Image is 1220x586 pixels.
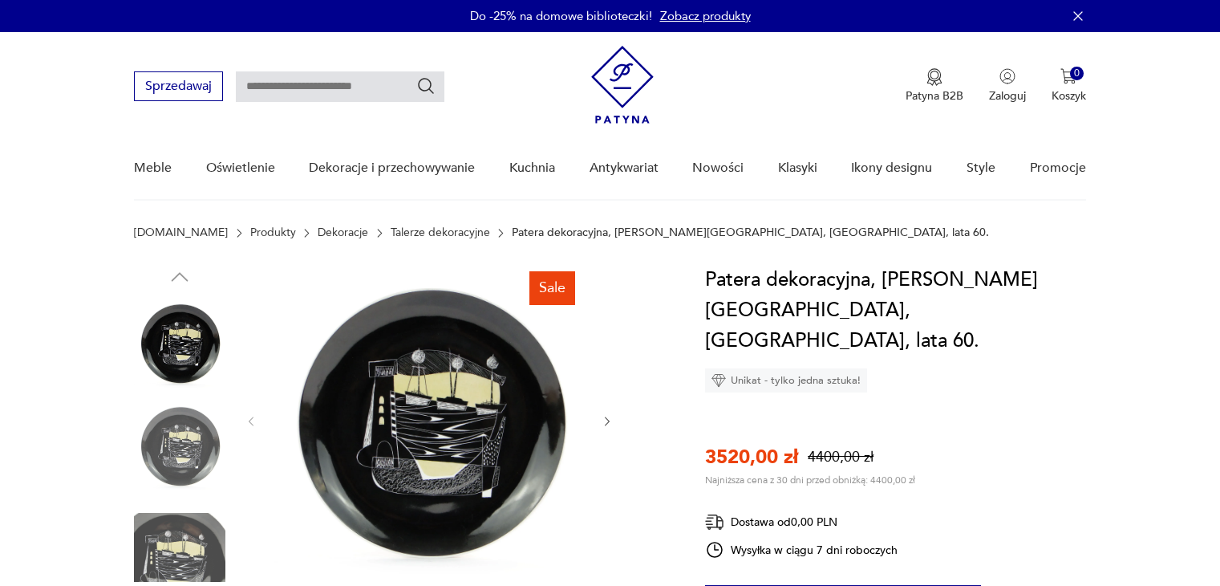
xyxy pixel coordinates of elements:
[705,265,1086,356] h1: Patera dekoracyjna, [PERSON_NAME][GEOGRAPHIC_DATA], [GEOGRAPHIC_DATA], lata 60.
[1060,68,1076,84] img: Ikona koszyka
[906,88,963,104] p: Patyna B2B
[906,68,963,104] a: Ikona medaluPatyna B2B
[274,265,584,575] img: Zdjęcie produktu Patera dekoracyjna, T. Waligórska, Wałbrzych, lata 60.
[134,226,228,239] a: [DOMAIN_NAME]
[250,226,296,239] a: Produkty
[705,512,724,532] img: Ikona dostawy
[134,400,225,491] img: Zdjęcie produktu Patera dekoracyjna, T. Waligórska, Wałbrzych, lata 60.
[512,226,989,239] p: Patera dekoracyjna, [PERSON_NAME][GEOGRAPHIC_DATA], [GEOGRAPHIC_DATA], lata 60.
[705,540,898,560] div: Wysyłka w ciągu 7 dni roboczych
[134,82,223,93] a: Sprzedawaj
[309,137,475,199] a: Dekoracje i przechowywanie
[660,8,751,24] a: Zobacz produkty
[926,68,942,86] img: Ikona medalu
[967,137,995,199] a: Style
[416,76,436,96] button: Szukaj
[705,444,798,470] p: 3520,00 zł
[999,68,1015,84] img: Ikonka użytkownika
[391,226,490,239] a: Talerze dekoracyjne
[318,226,368,239] a: Dekoracje
[989,88,1026,104] p: Zaloguj
[591,46,654,124] img: Patyna - sklep z meblami i dekoracjami vintage
[906,68,963,104] button: Patyna B2B
[134,297,225,389] img: Zdjęcie produktu Patera dekoracyjna, T. Waligórska, Wałbrzych, lata 60.
[1052,88,1086,104] p: Koszyk
[692,137,744,199] a: Nowości
[1052,68,1086,104] button: 0Koszyk
[989,68,1026,104] button: Zaloguj
[711,373,726,388] img: Ikona diamentu
[470,8,652,24] p: Do -25% na domowe biblioteczki!
[134,71,223,101] button: Sprzedawaj
[206,137,275,199] a: Oświetlenie
[778,137,817,199] a: Klasyki
[705,512,898,532] div: Dostawa od 0,00 PLN
[1030,137,1086,199] a: Promocje
[529,271,575,305] div: Sale
[1070,67,1084,80] div: 0
[134,137,172,199] a: Meble
[590,137,659,199] a: Antykwariat
[705,368,867,393] div: Unikat - tylko jedna sztuka!
[705,474,915,486] p: Najniższa cena z 30 dni przed obniżką: 4400,00 zł
[851,137,932,199] a: Ikony designu
[509,137,555,199] a: Kuchnia
[808,447,873,467] p: 4400,00 zł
